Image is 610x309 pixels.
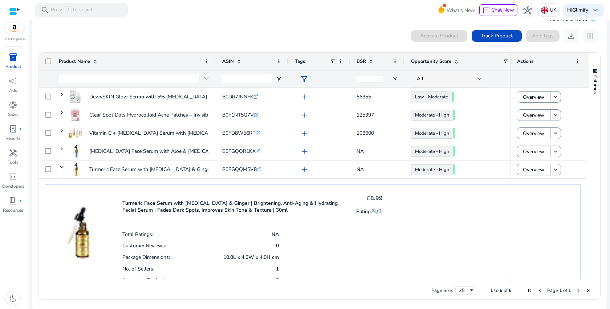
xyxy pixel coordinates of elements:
[357,166,364,173] span: NA
[494,287,499,294] span: to
[417,75,423,82] span: All
[203,76,209,82] button: Open Filter Menu
[517,164,550,175] button: Overview
[377,207,383,214] span: (0)
[300,147,309,156] span: add
[69,145,82,158] img: 312iZw1IoeL._AC_US40_.jpg
[523,90,544,105] span: Overview
[591,6,600,15] span: keyboard_arrow_down
[500,287,503,294] span: 6
[276,265,279,272] p: 1
[41,6,49,15] span: search
[552,94,559,100] mat-icon: keyboard_arrow_down
[69,108,82,121] img: 31XYdDCf1OL._AC_US40_.jpg
[552,148,559,155] mat-icon: keyboard_arrow_down
[223,254,279,261] p: 10.0L x 4.0W x 4.0H cm
[295,58,305,65] span: Tags
[552,112,559,118] mat-icon: keyboard_arrow_down
[222,148,256,155] span: B0FGQQR1KX
[592,75,598,94] span: Columns
[357,130,374,137] span: 108600
[568,287,571,294] span: 1
[276,277,279,284] p: 0
[122,200,347,214] p: Turmeric Face Serum with [MEDICAL_DATA] & Ginger | Brightening, Anti-Aging & Hydrating Facial Ser...
[222,58,234,65] span: ASIN
[300,129,309,138] span: add
[481,32,513,40] span: Track Product
[559,287,562,294] span: 1
[69,163,82,176] img: 31Ullvn4XiL._AC_US40_.jpg
[89,107,252,122] p: Clear Spot Dots Hydrocolloid Acne Patches – Invisible Spot Treatment...
[65,6,72,14] span: /
[9,149,17,157] span: handyman
[9,53,17,61] span: inventory_2
[222,93,253,100] span: B0DR7JNNFK
[4,37,25,42] p: Marketplace
[222,130,256,137] span: B0FD8W56RP
[523,108,544,123] span: Overview
[411,58,451,65] span: Opportunity Score
[356,195,383,202] h4: £8.99
[517,127,550,139] button: Overview
[453,128,455,138] span: 69.23
[523,126,544,141] span: Overview
[523,144,544,159] span: Overview
[547,287,558,294] span: Page
[122,254,170,261] p: Package Dimensions:
[122,231,153,238] p: Total Ratings:
[411,146,453,157] a: Moderate - High
[222,74,272,83] input: ASIN Filter Input
[276,76,282,82] button: Open Filter Menu
[5,23,24,34] img: amazon.svg
[9,101,17,109] span: donut_small
[19,199,22,202] span: fiber_manual_record
[517,91,550,103] button: Overview
[5,63,21,70] p: Product
[541,7,548,14] img: uk.svg
[8,111,19,118] p: Sales
[517,109,550,121] button: Overview
[300,75,309,84] span: filter_alt
[2,183,24,190] p: Developers
[9,196,17,205] span: book_4
[453,110,455,120] span: 68.50
[122,242,166,249] p: Customer Reviews:
[9,125,17,133] span: lab_profile
[89,89,250,104] p: DewySKIN Glow Serum with 5% [MEDICAL_DATA] – Hydrating Face...
[222,166,257,173] span: B0FGQQM5V8
[9,87,17,94] p: Ads
[51,6,94,14] p: Press to search
[431,287,453,294] div: Page Size:
[452,92,454,102] span: 54.50
[520,3,535,17] button: hub
[537,288,543,293] div: Previous Page
[59,74,199,83] input: Product Name Filter Input
[567,32,576,40] span: download
[122,265,154,272] p: No. of Sellers:
[89,126,271,141] p: Vitamin C + [MEDICAL_DATA] Serum with [MEDICAL_DATA] – Vitamin C Face...
[357,148,364,155] span: NA
[455,286,477,295] div: Page Size
[9,294,17,303] span: dark_mode
[19,127,22,130] span: fiber_manual_record
[527,288,533,293] div: First Page
[357,93,371,100] span: 56355
[552,130,559,137] mat-icon: keyboard_arrow_down
[52,192,104,259] img: 31Ullvn4XiL._AC_US40_.jpg
[300,111,309,119] span: add
[576,288,581,293] div: Next Page
[517,58,533,65] span: Actions
[392,76,398,82] button: Open Filter Menu
[411,110,453,121] a: Moderate - High
[122,277,165,284] p: Keywords Tracked:
[89,144,272,159] p: [MEDICAL_DATA] Face Serum with Aloe & [MEDICAL_DATA] | Deep Hydration...
[89,162,247,177] p: Turmeric Face Serum with [MEDICAL_DATA] & Ginger | Brightening,...
[563,287,567,294] span: of
[572,7,588,13] b: Glimify
[459,287,469,294] div: 25
[453,164,455,174] span: 65.00
[5,135,21,142] p: Reports
[276,242,279,249] p: 0
[300,93,309,101] span: add
[586,288,591,293] div: Last Page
